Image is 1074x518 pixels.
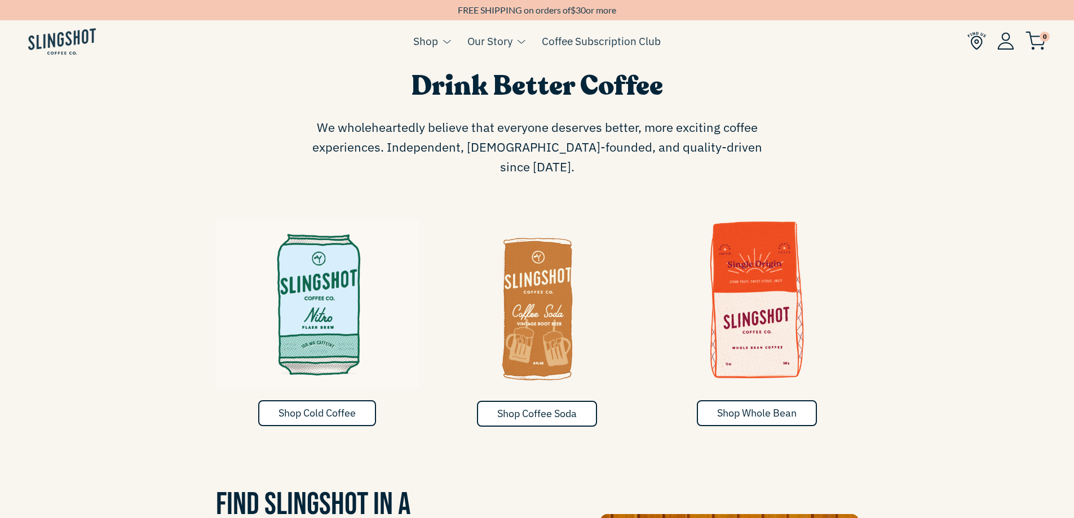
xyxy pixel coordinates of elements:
[279,406,356,419] span: Shop Cold Coffee
[1026,32,1046,50] img: cart
[436,220,639,389] img: Coffee Soda
[413,33,438,50] a: Shop
[967,32,986,50] img: Find Us
[656,215,859,396] a: Whole Bean Coffee
[216,220,419,389] img: Cold & Flash Brew
[436,220,639,400] a: Coffee Soda
[216,220,419,400] a: Cold & Flash Brew
[411,68,663,104] span: Drink Better Coffee
[717,406,797,419] span: Shop Whole Bean
[306,117,768,177] span: We wholeheartedly believe that everyone deserves better, more exciting coffee experiences. Indepe...
[542,33,661,50] a: Coffee Subscription Club
[497,407,577,420] span: Shop Coffee Soda
[1026,34,1046,48] a: 0
[477,401,597,427] a: Shop Coffee Soda
[258,400,376,426] a: Shop Cold Coffee
[467,33,512,50] a: Our Story
[1040,32,1050,42] span: 0
[656,215,859,384] img: Whole Bean Coffee
[571,5,576,15] span: $
[576,5,586,15] span: 30
[697,400,817,426] a: Shop Whole Bean
[997,32,1014,50] img: Account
